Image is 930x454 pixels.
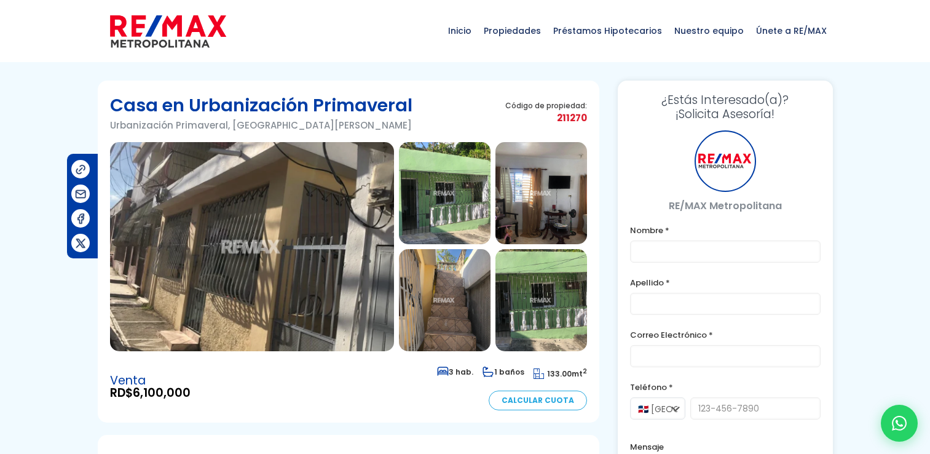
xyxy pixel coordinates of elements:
[690,397,821,420] input: 123-456-7890
[478,12,547,49] span: Propiedades
[495,249,587,351] img: Casa en Urbanización Primaveral
[630,275,821,290] label: Apellido *
[110,142,394,351] img: Casa en Urbanización Primaveral
[399,249,491,351] img: Casa en Urbanización Primaveral
[547,368,572,379] span: 133.00
[583,367,587,376] sup: 2
[505,110,587,125] span: 211270
[547,12,668,49] span: Préstamos Hipotecarios
[534,368,587,379] span: mt
[74,212,87,225] img: Compartir
[110,117,412,133] p: Urbanización Primaveral, [GEOGRAPHIC_DATA][PERSON_NAME]
[74,188,87,201] img: Compartir
[74,237,87,250] img: Compartir
[110,387,191,399] span: RD$
[133,384,191,401] span: 6,100,000
[74,163,87,176] img: Compartir
[399,142,491,244] img: Casa en Urbanización Primaveral
[630,327,821,343] label: Correo Electrónico *
[110,93,412,117] h1: Casa en Urbanización Primaveral
[750,12,833,49] span: Únete a RE/MAX
[110,13,226,50] img: remax-metropolitana-logo
[630,93,821,107] span: ¿Estás Interesado(a)?
[630,93,821,121] h3: ¡Solicita Asesoría!
[495,142,587,244] img: Casa en Urbanización Primaveral
[110,375,191,387] span: Venta
[630,223,821,238] label: Nombre *
[695,130,756,192] div: RE/MAX Metropolitana
[630,380,821,395] label: Teléfono *
[630,198,821,213] p: RE/MAX Metropolitana
[489,391,587,410] a: Calcular Cuota
[668,12,750,49] span: Nuestro equipo
[505,101,587,110] span: Código de propiedad:
[442,12,478,49] span: Inicio
[483,367,524,377] span: 1 baños
[437,367,473,377] span: 3 hab.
